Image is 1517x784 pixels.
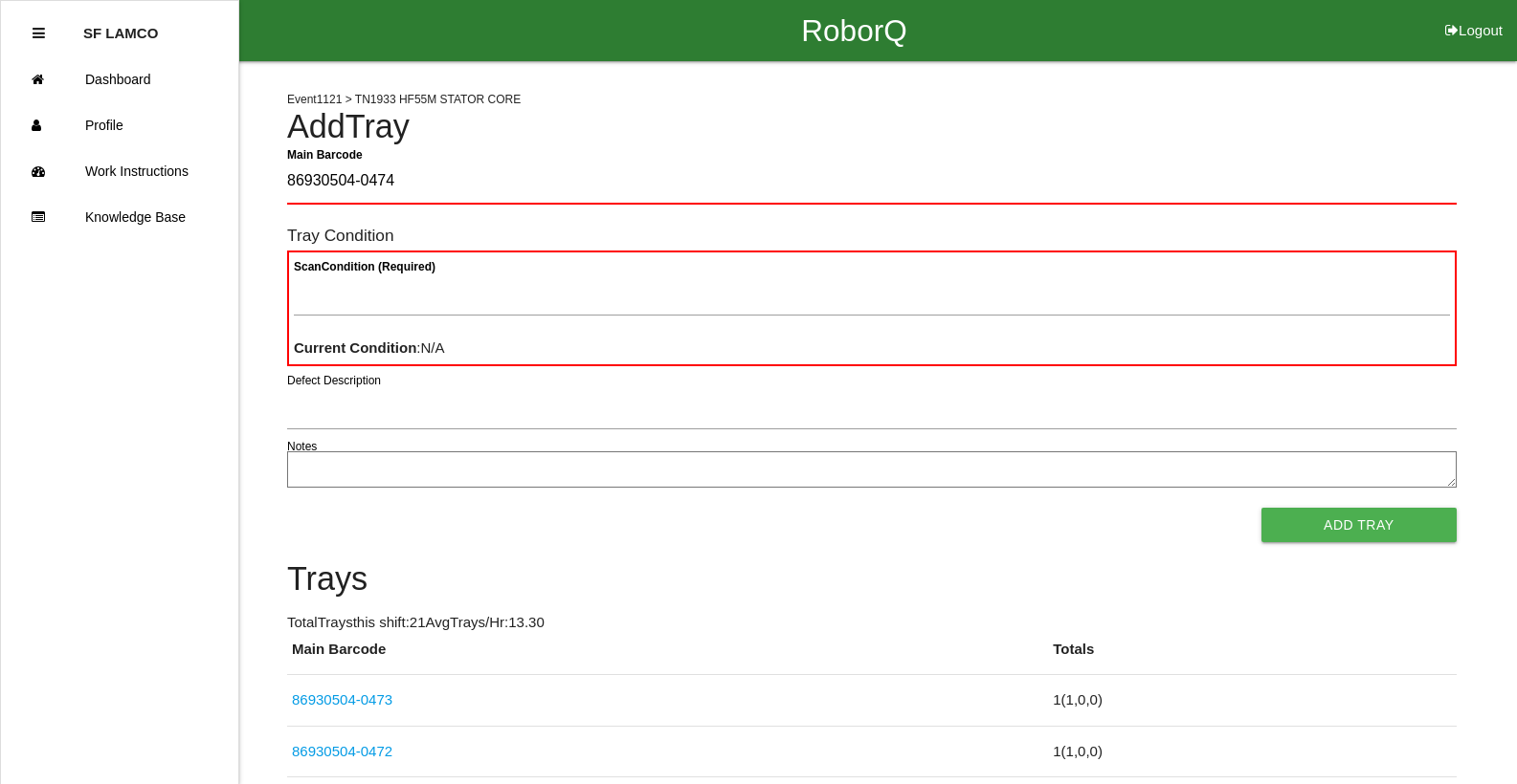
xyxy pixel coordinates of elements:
[294,339,416,356] b: Current Condition
[287,160,1457,205] input: Required
[287,612,1457,634] p: Total Trays this shift: 21 Avg Trays /Hr: 13.30
[1,56,238,102] a: Dashboard
[1,194,238,240] a: Knowledge Base
[294,260,435,273] b: Scan Condition (Required)
[292,743,392,759] a: 86930504-0472
[287,639,1048,675] th: Main Barcode
[287,561,1457,598] h4: Trays
[292,691,392,708] a: 86930504-0473
[287,109,1457,145] h4: Add Tray
[1048,639,1456,675] th: Totals
[287,438,317,455] label: Notes
[1261,508,1457,542] button: Add Tray
[83,11,158,41] p: SF LAMCO
[1,148,238,194] a: Work Instructions
[33,11,45,56] div: Close
[287,227,1457,245] h6: Tray Condition
[1048,726,1456,777] td: 1 ( 1 , 0 , 0 )
[287,93,521,106] span: Event 1121 > TN1933 HF55M STATOR CORE
[287,147,363,161] b: Main Barcode
[294,339,445,356] span: : N/A
[1,102,238,148] a: Profile
[287,372,381,389] label: Defect Description
[1048,675,1456,727] td: 1 ( 1 , 0 , 0 )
